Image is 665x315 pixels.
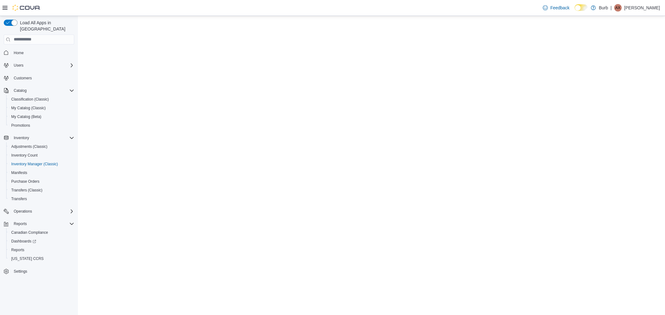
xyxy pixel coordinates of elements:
a: Feedback [540,2,572,14]
span: Transfers [11,196,27,201]
button: Reports [6,246,77,254]
button: My Catalog (Classic) [6,104,77,112]
a: Transfers [9,195,29,203]
span: Operations [14,209,32,214]
span: Reports [11,247,24,252]
p: Burb [599,4,608,12]
span: Transfers (Classic) [11,188,42,193]
span: Users [14,63,23,68]
a: Customers [11,74,34,82]
span: Promotions [11,123,30,128]
span: Settings [14,269,27,274]
a: Transfers (Classic) [9,186,45,194]
p: | [610,4,612,12]
span: Purchase Orders [11,179,40,184]
span: Operations [11,208,74,215]
span: Feedback [550,5,569,11]
a: Settings [11,268,30,275]
span: Catalog [14,88,27,93]
span: Manifests [9,169,74,176]
span: Catalog [11,87,74,94]
button: Operations [1,207,77,216]
button: Manifests [6,168,77,177]
span: Inventory [11,134,74,142]
a: Manifests [9,169,30,176]
button: Promotions [6,121,77,130]
button: Purchase Orders [6,177,77,186]
span: My Catalog (Beta) [9,113,74,120]
button: Customers [1,73,77,82]
span: Home [11,49,74,57]
a: Classification (Classic) [9,96,51,103]
span: Inventory [14,135,29,140]
span: Transfers [9,195,74,203]
span: Home [14,50,24,55]
div: Akira Xu [614,4,622,12]
span: Classification (Classic) [9,96,74,103]
span: Reports [9,246,74,254]
button: Transfers [6,195,77,203]
img: Cova [12,5,41,11]
a: Inventory Manager (Classic) [9,160,60,168]
span: Reports [14,221,27,226]
span: Promotions [9,122,74,129]
nav: Complex example [4,46,74,292]
span: Customers [11,74,74,82]
a: Adjustments (Classic) [9,143,50,150]
button: Reports [11,220,29,228]
span: AX [615,4,620,12]
button: Catalog [11,87,29,94]
span: My Catalog (Classic) [9,104,74,112]
span: Adjustments (Classic) [9,143,74,150]
span: Transfers (Classic) [9,186,74,194]
span: Inventory Count [11,153,38,158]
span: Load All Apps in [GEOGRAPHIC_DATA] [17,20,74,32]
button: Reports [1,219,77,228]
button: Users [1,61,77,70]
button: Home [1,48,77,57]
span: Reports [11,220,74,228]
button: Catalog [1,86,77,95]
span: Adjustments (Classic) [11,144,47,149]
button: [US_STATE] CCRS [6,254,77,263]
span: Inventory Count [9,152,74,159]
span: Dashboards [9,237,74,245]
span: Inventory Manager (Classic) [11,162,58,167]
span: Inventory Manager (Classic) [9,160,74,168]
button: Classification (Classic) [6,95,77,104]
input: Dark Mode [575,4,588,11]
button: Inventory Manager (Classic) [6,160,77,168]
span: Classification (Classic) [11,97,49,102]
a: Dashboards [9,237,39,245]
a: Purchase Orders [9,178,42,185]
button: Users [11,62,26,69]
span: Users [11,62,74,69]
span: [US_STATE] CCRS [11,256,44,261]
a: My Catalog (Classic) [9,104,48,112]
a: My Catalog (Beta) [9,113,44,120]
span: My Catalog (Classic) [11,106,46,110]
a: Promotions [9,122,33,129]
span: Purchase Orders [9,178,74,185]
a: Inventory Count [9,152,40,159]
span: My Catalog (Beta) [11,114,41,119]
button: My Catalog (Beta) [6,112,77,121]
button: Adjustments (Classic) [6,142,77,151]
a: [US_STATE] CCRS [9,255,46,262]
button: Transfers (Classic) [6,186,77,195]
a: Dashboards [6,237,77,246]
p: [PERSON_NAME] [624,4,660,12]
button: Inventory [11,134,31,142]
span: Canadian Compliance [9,229,74,236]
button: Inventory Count [6,151,77,160]
span: Settings [11,267,74,275]
a: Reports [9,246,27,254]
button: Operations [11,208,35,215]
span: Dashboards [11,239,36,244]
a: Home [11,49,26,57]
a: Canadian Compliance [9,229,51,236]
button: Settings [1,267,77,276]
span: Customers [14,76,32,81]
span: Canadian Compliance [11,230,48,235]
